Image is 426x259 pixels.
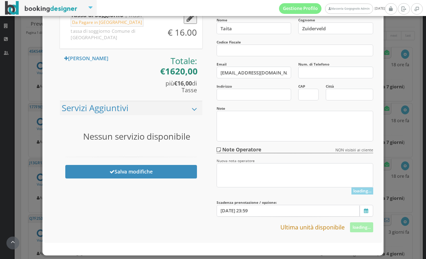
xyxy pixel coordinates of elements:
section: Nuova nota operatore [213,147,377,200]
label: Num. di Telefono [298,62,329,67]
h4: Ultima unità disponibile [280,224,345,231]
textarea: loading... [217,163,373,187]
b: € [174,79,192,87]
b: € [160,65,198,77]
label: Note [217,106,225,111]
h3: Nessun servizio disponibile [65,131,208,142]
a: [PERSON_NAME] [60,52,113,64]
div: tassa di soggiorno Comune di [GEOGRAPHIC_DATA] [71,28,158,41]
a: Masseria Gorgognolo Admin [325,4,373,14]
small: NON visibili al cliente [335,147,373,152]
label: Città [326,84,334,89]
img: BookingDesigner.com [5,1,77,15]
label: Note Operatore [222,147,261,153]
span: 1620,00 [165,65,198,77]
label: CAP [298,84,305,89]
button: Salva modifiche [65,165,197,178]
label: Cognome [298,17,315,22]
span: [DATE] [279,3,385,14]
a: Gestione Profilo [279,3,322,14]
label: Indirizzo [217,84,232,89]
label: Scadenza prenotazione / opzione: [217,200,277,205]
h4: più di Tasse [160,80,197,94]
label: Codice Fiscale [217,40,241,45]
h3: € 16.00 [168,27,197,38]
small: Da Pagare in [GEOGRAPHIC_DATA] [71,18,143,27]
label: Nome [217,17,227,22]
a: Servizi Aggiuntivi [60,101,202,115]
span: 16,00 [177,79,192,87]
h3: Totale: [160,56,197,77]
label: Email [217,62,227,67]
